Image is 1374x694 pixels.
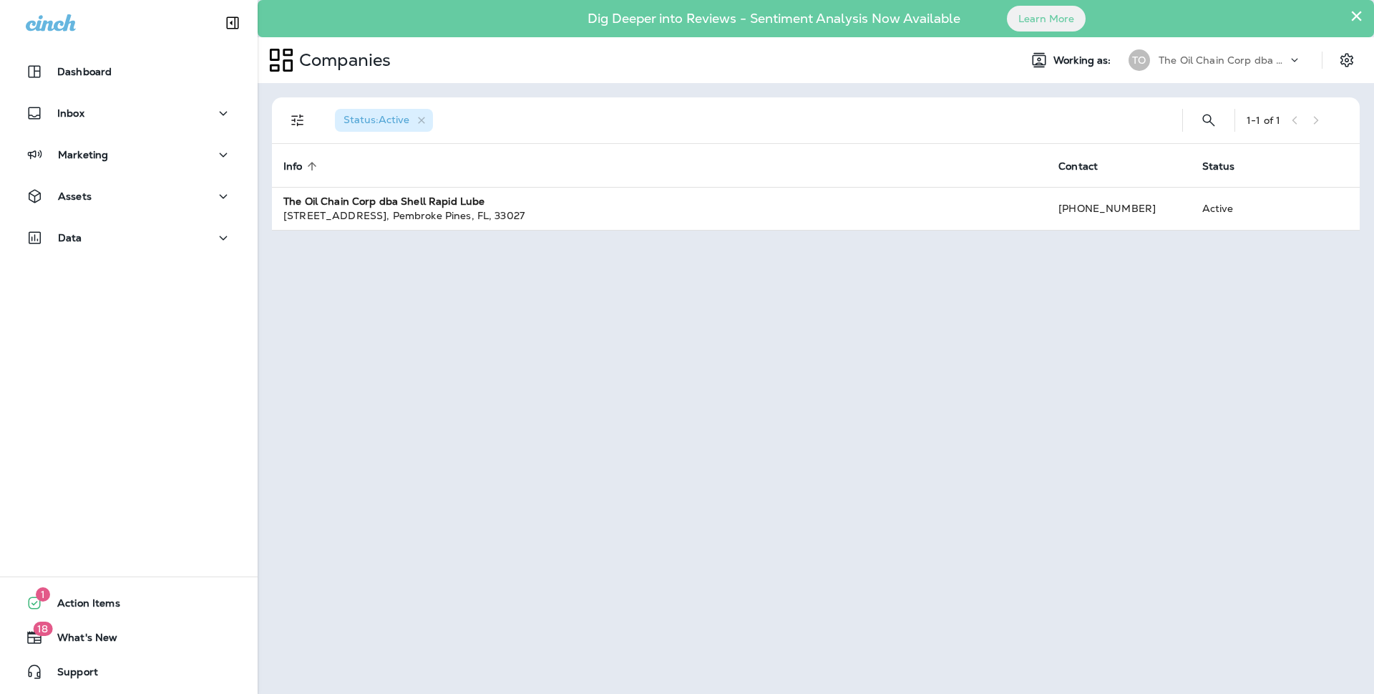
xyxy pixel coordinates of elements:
[546,16,1002,21] p: Dig Deeper into Reviews - Sentiment Analysis Now Available
[293,49,391,71] p: Companies
[14,623,243,652] button: 18What's New
[1350,4,1363,27] button: Close
[1058,160,1116,173] span: Contact
[1194,106,1223,135] button: Search Companies
[14,223,243,252] button: Data
[36,587,50,602] span: 1
[1334,47,1360,73] button: Settings
[283,106,312,135] button: Filters
[283,195,484,208] strong: The Oil Chain Corp dba Shell Rapid Lube
[1159,54,1287,66] p: The Oil Chain Corp dba Shell Rapid Lube
[1058,160,1098,173] span: Contact
[58,232,82,244] p: Data
[57,107,84,119] p: Inbox
[1191,187,1282,230] td: Active
[14,99,243,127] button: Inbox
[1129,49,1150,71] div: TO
[58,191,92,202] p: Assets
[1047,187,1190,230] td: [PHONE_NUMBER]
[283,160,303,173] span: Info
[14,140,243,169] button: Marketing
[1247,115,1280,126] div: 1 - 1 of 1
[335,109,433,132] div: Status:Active
[43,666,98,683] span: Support
[1202,160,1254,173] span: Status
[343,113,409,126] span: Status : Active
[43,632,117,649] span: What's New
[213,9,253,37] button: Collapse Sidebar
[57,66,112,77] p: Dashboard
[283,160,321,173] span: Info
[1202,160,1235,173] span: Status
[14,182,243,211] button: Assets
[14,657,243,686] button: Support
[33,622,52,636] span: 18
[1053,54,1114,67] span: Working as:
[43,597,120,615] span: Action Items
[14,589,243,617] button: 1Action Items
[1007,6,1086,32] button: Learn More
[283,208,1036,223] div: [STREET_ADDRESS] , Pembroke Pines , FL , 33027
[14,57,243,86] button: Dashboard
[58,149,108,160] p: Marketing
